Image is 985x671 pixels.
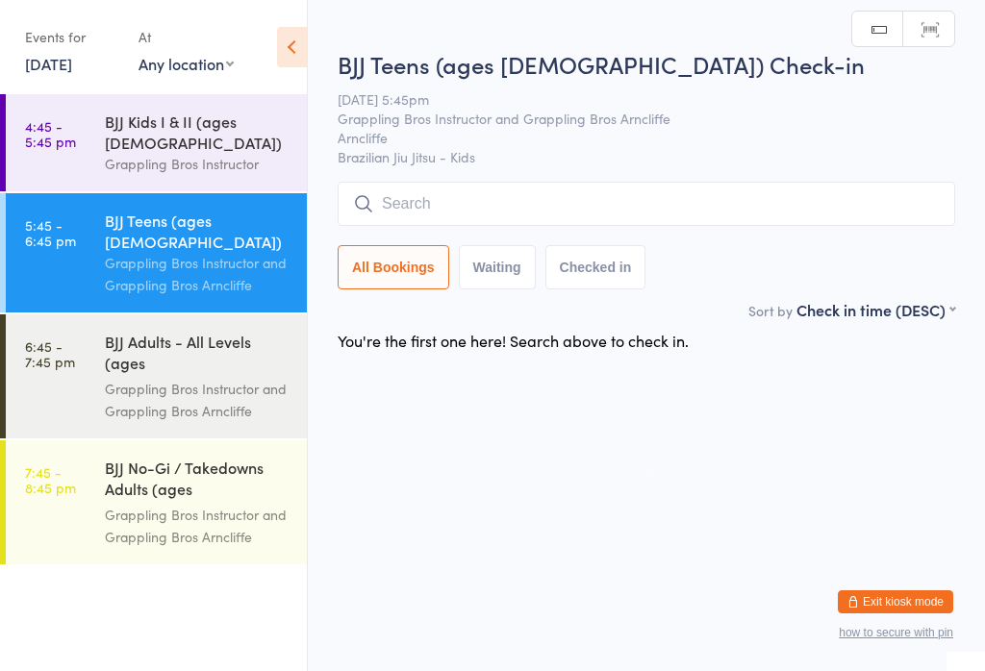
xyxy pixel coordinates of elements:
a: 4:45 -5:45 pmBJJ Kids I & II (ages [DEMOGRAPHIC_DATA])Grappling Bros Instructor [6,94,307,191]
button: Waiting [459,245,536,289]
span: Arncliffe [338,128,925,147]
div: You're the first one here! Search above to check in. [338,330,689,351]
label: Sort by [748,301,793,320]
input: Search [338,182,955,226]
div: BJJ Teens (ages [DEMOGRAPHIC_DATA]) [105,210,290,252]
div: BJJ No-Gi / Takedowns Adults (ages [DEMOGRAPHIC_DATA]+) [105,457,290,504]
span: Grappling Bros Instructor and Grappling Bros Arncliffe [338,109,925,128]
a: 5:45 -6:45 pmBJJ Teens (ages [DEMOGRAPHIC_DATA])Grappling Bros Instructor and Grappling Bros Arnc... [6,193,307,312]
div: Grappling Bros Instructor and Grappling Bros Arncliffe [105,252,290,296]
div: BJJ Kids I & II (ages [DEMOGRAPHIC_DATA]) [105,111,290,153]
a: 7:45 -8:45 pmBJJ No-Gi / Takedowns Adults (ages [DEMOGRAPHIC_DATA]+)Grappling Bros Instructor and... [6,440,307,564]
time: 4:45 - 5:45 pm [25,118,76,149]
time: 7:45 - 8:45 pm [25,464,76,495]
div: Grappling Bros Instructor [105,153,290,175]
div: BJJ Adults - All Levels (ages [DEMOGRAPHIC_DATA]+) [105,331,290,378]
button: how to secure with pin [839,626,953,639]
div: Grappling Bros Instructor and Grappling Bros Arncliffe [105,378,290,422]
div: At [139,21,234,53]
time: 5:45 - 6:45 pm [25,217,76,248]
span: Brazilian Jiu Jitsu - Kids [338,147,955,166]
button: Exit kiosk mode [838,590,953,613]
button: Checked in [545,245,646,289]
div: Events for [25,21,119,53]
a: 6:45 -7:45 pmBJJ Adults - All Levels (ages [DEMOGRAPHIC_DATA]+)Grappling Bros Instructor and Grap... [6,314,307,438]
div: Check in time (DESC) [796,299,955,320]
h2: BJJ Teens (ages [DEMOGRAPHIC_DATA]) Check-in [338,48,955,80]
a: [DATE] [25,53,72,74]
button: All Bookings [338,245,449,289]
time: 6:45 - 7:45 pm [25,338,75,369]
span: [DATE] 5:45pm [338,89,925,109]
div: Any location [139,53,234,74]
div: Grappling Bros Instructor and Grappling Bros Arncliffe [105,504,290,548]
